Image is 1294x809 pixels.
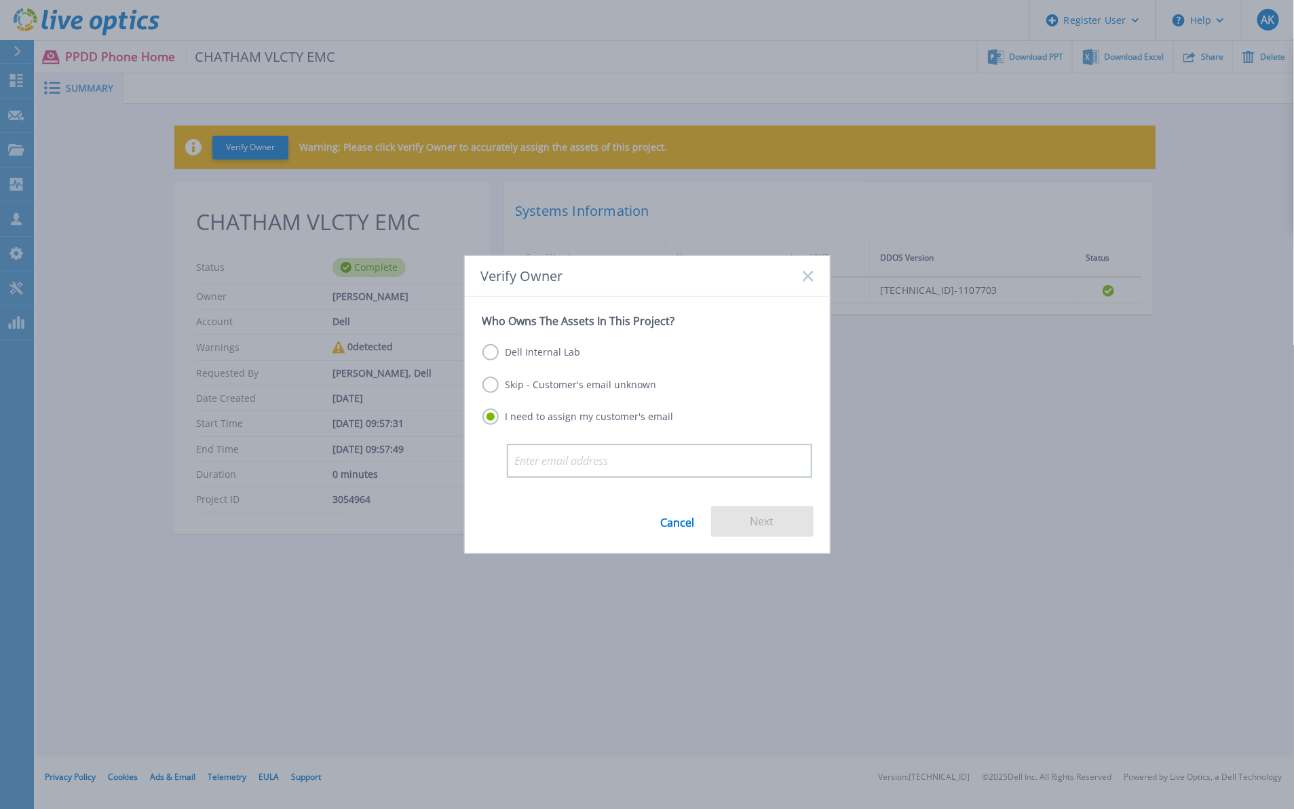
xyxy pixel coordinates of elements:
span: Verify Owner [481,268,563,284]
label: Dell Internal Lab [482,344,581,360]
p: Who Owns The Assets In This Project? [482,314,812,328]
button: Next [711,506,814,537]
label: I need to assign my customer's email [482,409,674,425]
label: Skip - Customer's email unknown [482,377,657,393]
a: Cancel [661,506,695,537]
input: Enter email address [507,444,812,478]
